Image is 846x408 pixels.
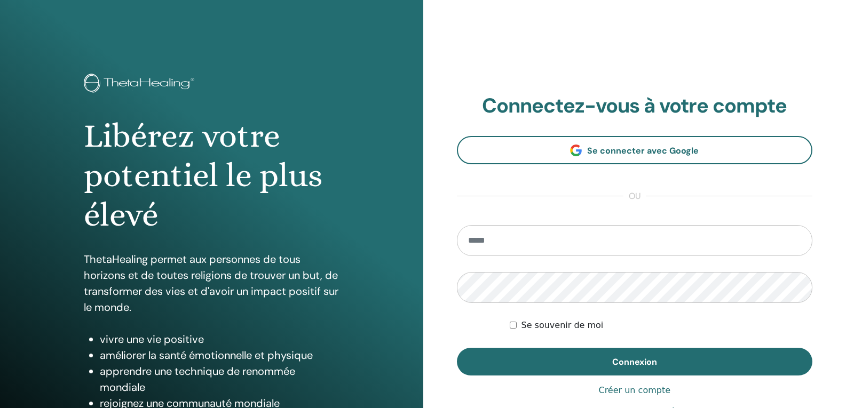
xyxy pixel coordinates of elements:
[521,319,603,332] label: Se souvenir de moi
[612,356,657,367] span: Connexion
[457,136,813,164] a: Se connecter avec Google
[100,347,339,363] li: améliorer la santé émotionnelle et physique
[84,251,339,315] p: ThetaHealing permet aux personnes de tous horizons et de toutes religions de trouver un but, de t...
[587,145,699,156] span: Se connecter avec Google
[457,348,813,375] button: Connexion
[598,384,670,397] a: Créer un compte
[510,319,812,332] div: Keep me authenticated indefinitely or until I manually logout
[100,363,339,395] li: apprendre une technique de renommée mondiale
[84,116,339,235] h1: Libérez votre potentiel le plus élevé
[100,331,339,347] li: vivre une vie positive
[623,190,646,203] span: ou
[457,94,813,118] h2: Connectez-vous à votre compte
